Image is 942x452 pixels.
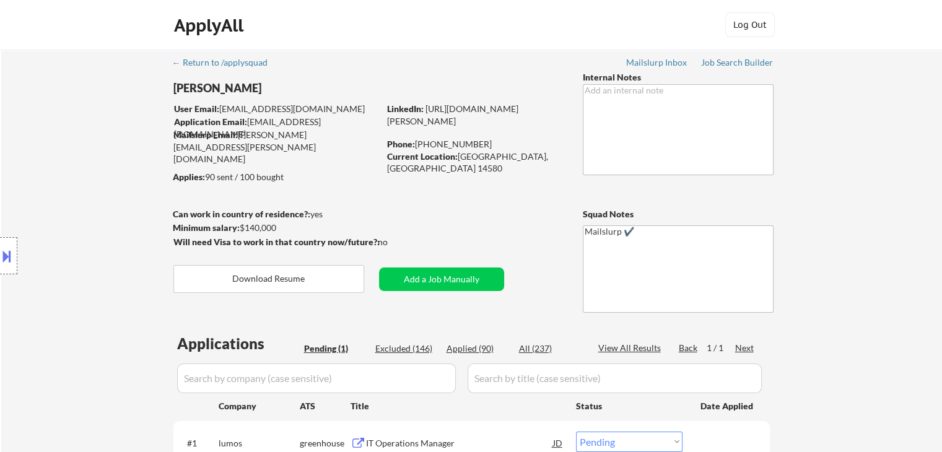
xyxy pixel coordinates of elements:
[177,363,456,393] input: Search by company (case sensitive)
[387,150,562,175] div: [GEOGRAPHIC_DATA], [GEOGRAPHIC_DATA] 14580
[173,209,310,219] strong: Can work in country of residence?:
[679,342,699,354] div: Back
[378,236,413,248] div: no
[468,363,762,393] input: Search by title (case sensitive)
[174,15,247,36] div: ApplyAll
[379,267,504,291] button: Add a Job Manually
[387,103,424,114] strong: LinkedIn:
[701,58,774,67] div: Job Search Builder
[177,336,300,351] div: Applications
[366,437,553,450] div: IT Operations Manager
[173,222,379,234] div: $140,000
[173,237,380,247] strong: Will need Visa to work in that country now/future?:
[174,103,379,115] div: [EMAIL_ADDRESS][DOMAIN_NAME]
[387,138,562,150] div: [PHONE_NUMBER]
[375,342,437,355] div: Excluded (146)
[700,400,755,412] div: Date Applied
[576,394,683,417] div: Status
[300,400,351,412] div: ATS
[304,342,366,355] div: Pending (1)
[387,103,518,126] a: [URL][DOMAIN_NAME][PERSON_NAME]
[172,58,279,67] div: ← Return to /applysquad
[447,342,508,355] div: Applied (90)
[583,208,774,220] div: Squad Notes
[519,342,581,355] div: All (237)
[583,71,774,84] div: Internal Notes
[173,208,375,220] div: yes
[626,58,688,67] div: Mailslurp Inbox
[300,437,351,450] div: greenhouse
[173,265,364,293] button: Download Resume
[701,58,774,70] a: Job Search Builder
[173,171,379,183] div: 90 sent / 100 bought
[173,80,428,96] div: [PERSON_NAME]
[351,400,564,412] div: Title
[735,342,755,354] div: Next
[387,151,458,162] strong: Current Location:
[626,58,688,70] a: Mailslurp Inbox
[598,342,665,354] div: View All Results
[387,139,415,149] strong: Phone:
[172,58,279,70] a: ← Return to /applysquad
[725,12,775,37] button: Log Out
[707,342,735,354] div: 1 / 1
[187,437,209,450] div: #1
[219,437,300,450] div: lumos
[173,129,379,165] div: [PERSON_NAME][EMAIL_ADDRESS][PERSON_NAME][DOMAIN_NAME]
[174,116,379,140] div: [EMAIL_ADDRESS][DOMAIN_NAME]
[219,400,300,412] div: Company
